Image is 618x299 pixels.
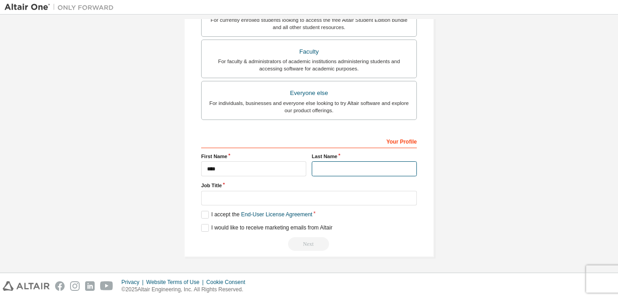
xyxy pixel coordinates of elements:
div: For faculty & administrators of academic institutions administering students and accessing softwa... [207,58,411,72]
a: End-User License Agreement [241,211,313,218]
div: Read and acccept EULA to continue [201,237,417,251]
div: For individuals, businesses and everyone else looking to try Altair software and explore our prod... [207,100,411,114]
img: instagram.svg [70,281,80,291]
img: altair_logo.svg [3,281,50,291]
div: Everyone else [207,87,411,100]
div: Website Terms of Use [146,279,206,286]
div: For currently enrolled students looking to access the free Altair Student Edition bundle and all ... [207,16,411,31]
img: youtube.svg [100,281,113,291]
div: Your Profile [201,134,417,148]
div: Faculty [207,45,411,58]
div: Cookie Consent [206,279,250,286]
img: Altair One [5,3,118,12]
img: facebook.svg [55,281,65,291]
label: Last Name [312,153,417,160]
label: First Name [201,153,306,160]
label: I would like to receive marketing emails from Altair [201,224,332,232]
label: I accept the [201,211,312,219]
label: Job Title [201,182,417,189]
p: © 2025 Altair Engineering, Inc. All Rights Reserved. [122,286,251,294]
img: linkedin.svg [85,281,95,291]
div: Privacy [122,279,146,286]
